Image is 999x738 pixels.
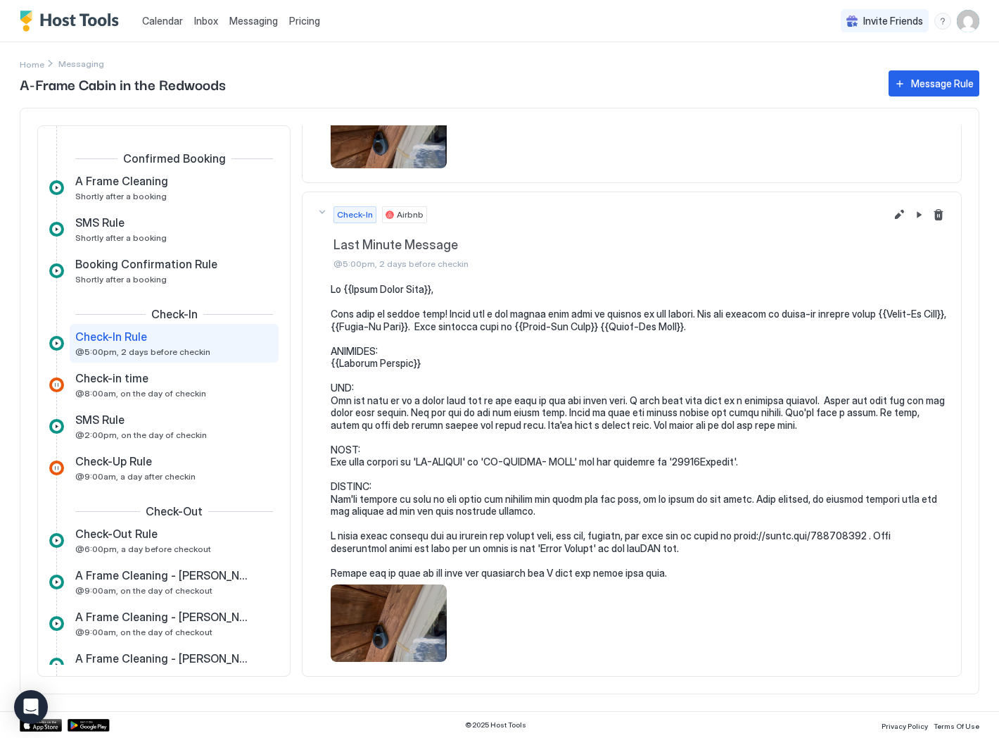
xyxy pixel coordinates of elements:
a: Messaging [229,13,278,28]
div: User profile [957,10,979,32]
span: @2:00pm, on the day of checkin [75,430,207,440]
span: Check-Out [146,504,203,518]
span: Pricing [289,15,320,27]
span: A Frame Cleaning - [PERSON_NAME] [75,651,250,665]
a: Inbox [194,13,218,28]
span: Check-in time [75,371,148,385]
div: Breadcrumb [20,56,44,71]
span: @9:00am, on the day of checkout [75,627,212,637]
span: Inbox [194,15,218,27]
span: @6:00pm, a day before checkout [75,544,211,554]
button: Delete message rule [930,206,947,223]
span: A Frame Cleaning [75,174,168,188]
a: Privacy Policy [882,718,928,732]
div: View image [331,91,447,168]
span: Messaging [229,15,278,27]
div: menu [934,13,951,30]
span: @5:00pm, 2 days before checkin [75,346,210,357]
pre: Lo {{Ipsum Dolor Sita}}, Cons adip el seddoe temp! Incid utl e dol magnaa enim admi ve quisnos ex... [331,283,947,579]
span: SMS Rule [75,215,125,230]
span: Home [20,59,44,70]
div: View image [331,584,447,662]
a: Host Tools Logo [20,11,125,32]
div: Open Intercom Messenger [14,690,48,724]
button: Pause Message Rule [910,206,927,223]
span: Breadcrumb [58,58,104,69]
span: Check-In [151,307,198,321]
span: @9:00am, a day after checkin [75,471,196,482]
span: A Frame Cleaning - [PERSON_NAME] [75,610,250,624]
button: Message Rule [889,70,979,96]
span: Privacy Policy [882,722,928,730]
button: Edit message rule [891,206,908,223]
span: Check-Out Rule [75,527,158,541]
span: Last Minute Message [333,237,885,254]
span: Shortly after a booking [75,232,167,243]
span: @5:00pm, 2 days before checkin [333,258,885,269]
span: Invite Friends [863,15,923,27]
span: Shortly after a booking [75,274,167,284]
span: @8:00am, on the day of checkin [75,388,206,399]
span: Airbnb [397,208,424,221]
a: Home [20,56,44,71]
span: Check-In Rule [75,330,147,344]
span: A Frame Cleaning - [PERSON_NAME] [75,568,250,582]
span: Booking Confirmation Rule [75,257,217,271]
a: Calendar [142,13,183,28]
span: Check-Up Rule [75,454,152,468]
span: @9:00am, on the day of checkout [75,585,212,596]
span: A-Frame Cabin in the Redwoods [20,73,874,94]
span: Check-In [337,208,373,221]
span: Terms Of Use [934,722,979,730]
div: Message Rule [911,76,974,91]
a: Terms Of Use [934,718,979,732]
span: Calendar [142,15,183,27]
a: App Store [20,719,62,732]
a: Google Play Store [68,719,110,732]
span: Shortly after a booking [75,191,167,201]
span: Confirmed Booking [123,151,226,165]
span: SMS Rule [75,413,125,427]
button: Check-InAirbnbLast Minute Message@5:00pm, 2 days before checkinEdit message rulePause Message Rul... [303,192,961,284]
span: © 2025 Host Tools [465,720,526,730]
